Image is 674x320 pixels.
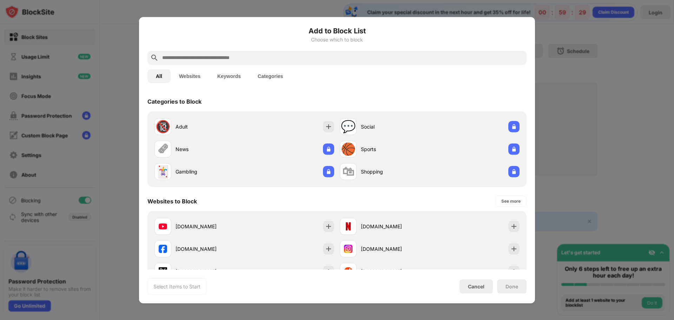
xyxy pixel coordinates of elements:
div: 🃏 [156,164,170,179]
div: [DOMAIN_NAME] [361,223,430,230]
div: 💬 [341,119,356,134]
button: Websites [171,69,209,83]
div: [DOMAIN_NAME] [361,268,430,275]
div: [DOMAIN_NAME] [176,268,244,275]
div: [DOMAIN_NAME] [361,245,430,253]
div: Cancel [468,283,484,289]
img: search.svg [150,53,159,62]
img: favicons [344,244,352,253]
img: favicons [159,267,167,275]
h6: Add to Block List [147,25,527,36]
img: favicons [159,222,167,230]
div: See more [501,197,521,204]
div: Social [361,123,430,130]
div: [DOMAIN_NAME] [176,223,244,230]
div: Websites to Block [147,197,197,204]
div: 🏀 [341,142,356,156]
img: favicons [159,244,167,253]
div: 🛍 [342,164,354,179]
div: Gambling [176,168,244,175]
div: Choose which to block [147,37,527,42]
img: favicons [344,222,352,230]
div: [DOMAIN_NAME] [176,245,244,253]
button: Categories [249,69,291,83]
div: News [176,145,244,153]
div: Shopping [361,168,430,175]
img: favicons [344,267,352,275]
div: Done [505,283,518,289]
div: 🔞 [156,119,170,134]
div: Select Items to Start [153,283,200,290]
div: Sports [361,145,430,153]
button: All [147,69,171,83]
div: Categories to Block [147,98,201,105]
div: 🗞 [157,142,169,156]
div: Adult [176,123,244,130]
button: Keywords [209,69,249,83]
